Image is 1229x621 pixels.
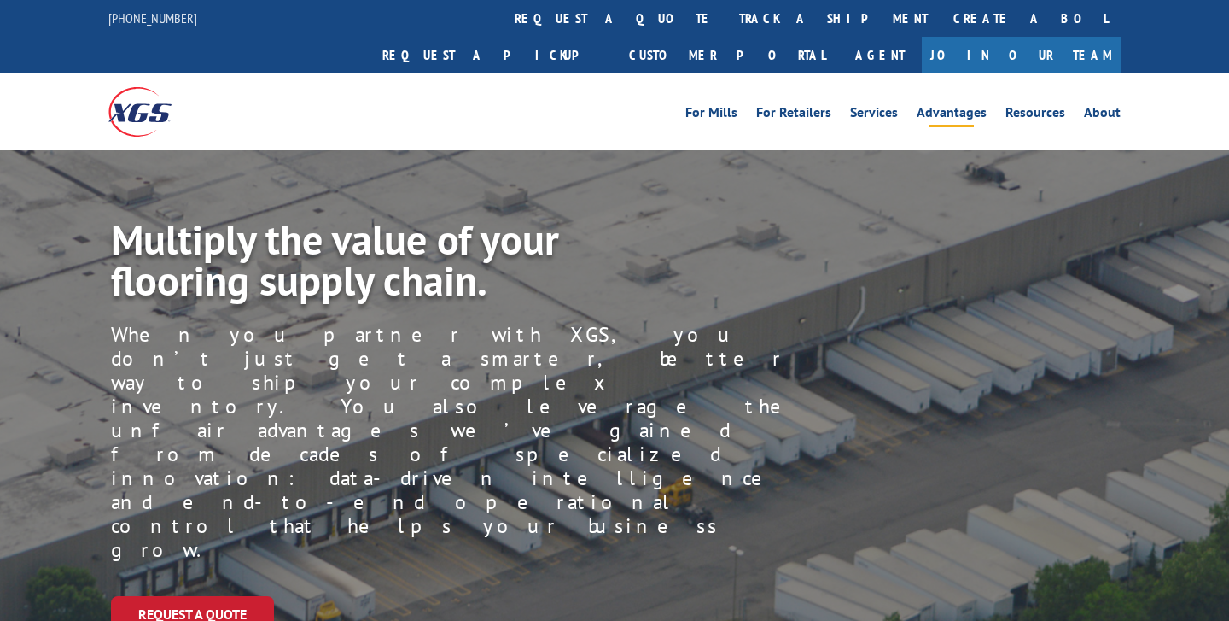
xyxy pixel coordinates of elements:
[108,9,197,26] a: [PHONE_NUMBER]
[1005,106,1065,125] a: Resources
[370,37,616,73] a: Request a pickup
[838,37,922,73] a: Agent
[1084,106,1121,125] a: About
[111,323,827,562] p: When you partner with XGS, you don’t just get a smarter, better way to ship your complex inventor...
[685,106,737,125] a: For Mills
[111,219,802,309] h1: Multiply the value of your flooring supply chain.
[616,37,838,73] a: Customer Portal
[850,106,898,125] a: Services
[917,106,987,125] a: Advantages
[756,106,831,125] a: For Retailers
[922,37,1121,73] a: Join Our Team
